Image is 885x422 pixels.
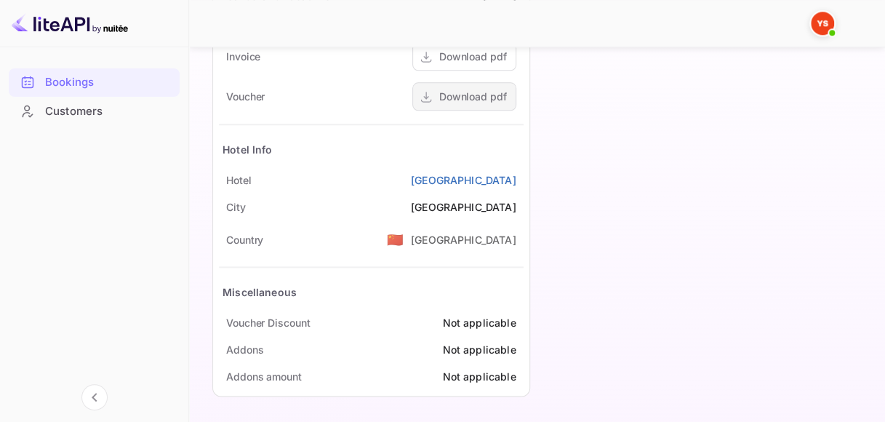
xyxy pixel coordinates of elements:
[12,12,128,35] img: LiteAPI logo
[226,49,260,64] div: Invoice
[226,232,263,247] div: Country
[442,369,516,384] div: Not applicable
[439,49,507,64] div: Download pdf
[45,74,172,91] div: Bookings
[442,315,516,330] div: Not applicable
[439,89,507,104] div: Download pdf
[226,315,310,330] div: Voucher Discount
[226,369,302,384] div: Addons amount
[411,172,516,188] a: [GEOGRAPHIC_DATA]
[9,68,180,95] a: Bookings
[411,232,516,247] div: [GEOGRAPHIC_DATA]
[811,12,834,35] img: Yandex Support
[9,97,180,124] a: Customers
[411,199,516,215] div: [GEOGRAPHIC_DATA]
[9,68,180,97] div: Bookings
[9,97,180,126] div: Customers
[387,226,404,252] span: United States
[442,342,516,357] div: Not applicable
[223,284,297,300] div: Miscellaneous
[223,142,273,157] div: Hotel Info
[226,172,252,188] div: Hotel
[226,89,265,104] div: Voucher
[81,384,108,410] button: Collapse navigation
[226,342,263,357] div: Addons
[45,103,172,120] div: Customers
[226,199,246,215] div: City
